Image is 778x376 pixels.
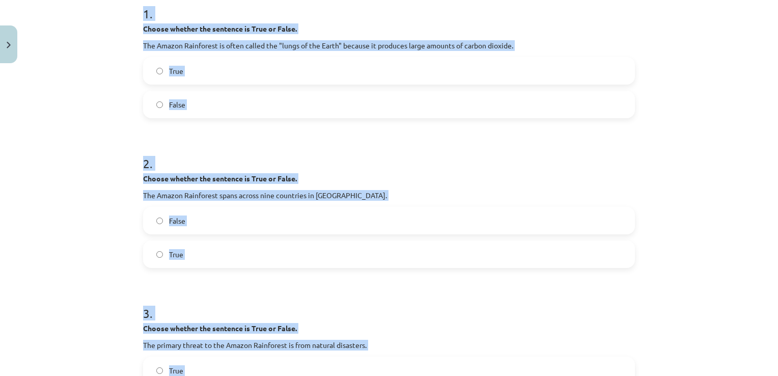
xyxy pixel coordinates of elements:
input: False [156,101,163,108]
p: The primary threat to the Amazon Rainforest is from natural disasters. [143,340,635,351]
h1: 2 . [143,139,635,170]
input: True [156,251,163,258]
span: False [169,216,185,226]
strong: Choose whether the sentence is True or False. [143,324,297,333]
span: True [169,365,183,376]
img: icon-close-lesson-0947bae3869378f0d4975bcd49f059093ad1ed9edebbc8119c70593378902aed.svg [7,42,11,48]
span: True [169,249,183,260]
span: True [169,66,183,76]
span: False [169,99,185,110]
input: True [156,68,163,74]
h1: 3 . [143,288,635,320]
input: False [156,218,163,224]
input: True [156,367,163,374]
strong: Choose whether the sentence is True or False. [143,174,297,183]
p: The Amazon Rainforest is often called the "lungs of the Earth" because it produces large amounts ... [143,40,635,51]
strong: Choose whether the sentence is True or False. [143,24,297,33]
p: The Amazon Rainforest spans across nine countries in [GEOGRAPHIC_DATA]. [143,190,635,201]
